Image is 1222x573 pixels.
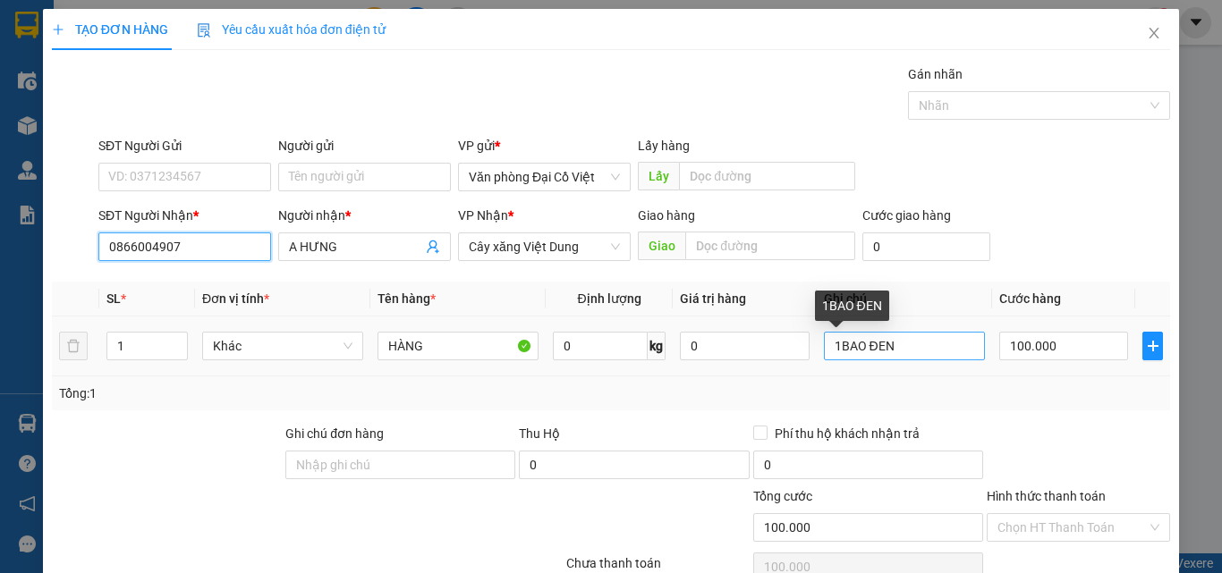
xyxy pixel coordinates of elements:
div: Tổng: 1 [59,383,473,403]
span: kg [648,332,666,360]
button: plus [1142,332,1163,360]
span: Yêu cầu xuất hóa đơn điện tử [197,22,386,37]
span: Phí thu hộ khách nhận trả [768,424,927,443]
div: SĐT Người Nhận [98,206,271,225]
div: 1BAO ĐEN [815,291,889,321]
span: Lấy hàng [638,139,690,153]
span: Văn phòng Đại Cồ Việt [469,164,620,190]
input: 0 [680,332,809,360]
div: SĐT Người Gửi [98,136,271,156]
button: delete [59,332,88,360]
span: plus [52,23,64,36]
span: Giá trị hàng [680,291,746,306]
span: Khác [213,333,352,359]
label: Gán nhãn [908,67,963,81]
span: VP Nhận [458,208,508,223]
input: VD: Bàn, Ghế [378,332,539,360]
span: SL [106,291,121,306]
img: icon [197,23,211,38]
span: user-add [426,240,440,254]
span: close [1147,26,1161,40]
input: Dọc đường [679,162,855,190]
span: Đơn vị tính [202,291,269,306]
span: TẠO ĐƠN HÀNG [52,22,168,37]
label: Cước giao hàng [862,208,951,223]
span: Định lượng [577,291,641,306]
input: Dọc đường [685,232,855,260]
span: Giao [638,232,685,260]
div: VP gửi [458,136,631,156]
div: Người gửi [278,136,451,156]
input: Ghi chú đơn hàng [285,451,515,479]
span: Cây xăng Việt Dung [469,233,620,260]
span: Thu Hộ [519,426,560,441]
span: Giao hàng [638,208,695,223]
button: Close [1129,9,1179,59]
span: Tổng cước [753,489,812,503]
span: plus [1143,339,1162,353]
label: Ghi chú đơn hàng [285,426,384,441]
span: Lấy [638,162,679,190]
input: Ghi Chú [824,332,985,360]
input: Cước giao hàng [862,232,990,261]
span: Cước hàng [999,291,1061,306]
div: Người nhận [278,206,451,225]
label: Hình thức thanh toán [987,489,1106,503]
span: Tên hàng [378,291,436,306]
th: Ghi chú [817,282,992,316]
